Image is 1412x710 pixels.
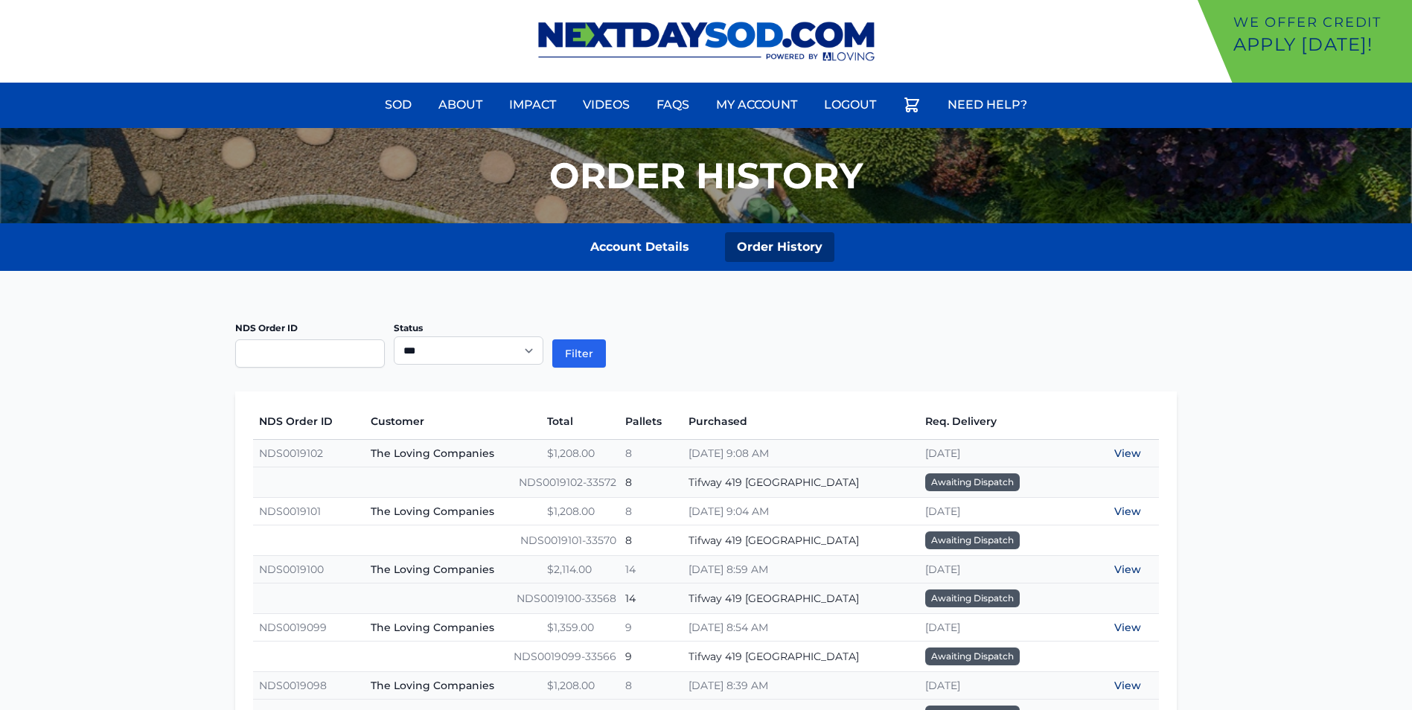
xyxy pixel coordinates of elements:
[925,531,1020,549] span: Awaiting Dispatch
[259,563,324,576] a: NDS0019100
[253,642,619,672] td: NDS0019099-33566
[259,621,327,634] a: NDS0019099
[365,672,541,700] td: The Loving Companies
[619,614,683,642] td: 9
[925,473,1020,491] span: Awaiting Dispatch
[549,158,863,194] h1: Order History
[648,87,698,123] a: FAQs
[683,583,920,614] td: Tifway 419 [GEOGRAPHIC_DATA]
[619,583,683,614] td: 14
[394,322,423,333] label: Status
[259,447,323,460] a: NDS0019102
[683,467,920,498] td: Tifway 419 [GEOGRAPHIC_DATA]
[574,87,639,123] a: Videos
[925,589,1020,607] span: Awaiting Dispatch
[919,614,1065,642] td: [DATE]
[619,440,683,467] td: 8
[253,583,619,614] td: NDS0019100-33568
[919,556,1065,583] td: [DATE]
[235,322,298,333] label: NDS Order ID
[619,672,683,700] td: 8
[500,87,565,123] a: Impact
[365,403,541,440] th: Customer
[578,232,701,262] a: Account Details
[365,556,541,583] td: The Loving Companies
[1114,563,1141,576] a: View
[619,467,683,498] td: 8
[619,403,683,440] th: Pallets
[541,614,619,642] td: $1,359.00
[429,87,491,123] a: About
[683,440,920,467] td: [DATE] 9:08 AM
[919,440,1065,467] td: [DATE]
[1114,447,1141,460] a: View
[253,403,365,440] th: NDS Order ID
[919,672,1065,700] td: [DATE]
[683,614,920,642] td: [DATE] 8:54 AM
[1233,33,1406,57] p: Apply [DATE]!
[619,556,683,583] td: 14
[619,642,683,672] td: 9
[919,403,1065,440] th: Req. Delivery
[541,498,619,525] td: $1,208.00
[1114,505,1141,518] a: View
[707,87,806,123] a: My Account
[683,642,920,672] td: Tifway 419 [GEOGRAPHIC_DATA]
[683,525,920,556] td: Tifway 419 [GEOGRAPHIC_DATA]
[541,440,619,467] td: $1,208.00
[683,498,920,525] td: [DATE] 9:04 AM
[253,525,619,556] td: NDS0019101-33570
[541,556,619,583] td: $2,114.00
[619,498,683,525] td: 8
[619,525,683,556] td: 8
[259,679,327,692] a: NDS0019098
[376,87,421,123] a: Sod
[1233,12,1406,33] p: We offer Credit
[253,467,619,498] td: NDS0019102-33572
[541,403,619,440] th: Total
[259,505,321,518] a: NDS0019101
[815,87,885,123] a: Logout
[683,672,920,700] td: [DATE] 8:39 AM
[919,498,1065,525] td: [DATE]
[1114,679,1141,692] a: View
[365,440,541,467] td: The Loving Companies
[541,672,619,700] td: $1,208.00
[1114,621,1141,634] a: View
[925,647,1020,665] span: Awaiting Dispatch
[683,556,920,583] td: [DATE] 8:59 AM
[683,403,920,440] th: Purchased
[365,614,541,642] td: The Loving Companies
[365,498,541,525] td: The Loving Companies
[725,232,834,262] a: Order History
[552,339,606,368] button: Filter
[939,87,1036,123] a: Need Help?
